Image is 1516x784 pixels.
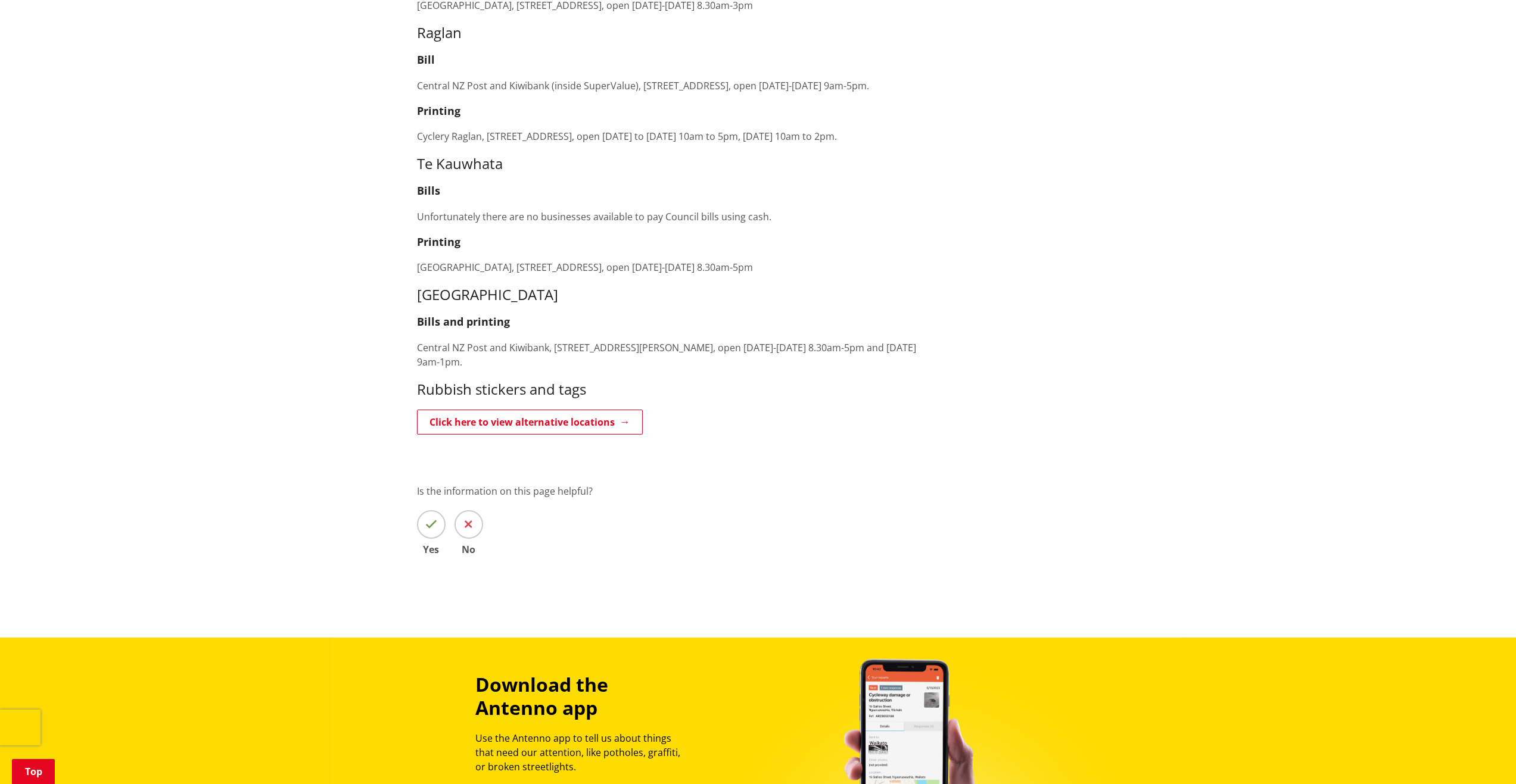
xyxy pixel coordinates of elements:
p: Central NZ Post and Kiwibank, [STREET_ADDRESS][PERSON_NAME], open [DATE]-[DATE] 8.30am-5pm and [D... [417,341,924,369]
iframe: Messenger Launcher [1461,734,1504,777]
p: [GEOGRAPHIC_DATA], [STREET_ADDRESS], open [DATE]-[DATE] 8.30am-5pm [417,260,924,274]
a: Click here to view alternative locations [417,410,643,435]
p: Is the information on this page helpful? [417,484,1100,498]
span: Yes [417,545,446,554]
strong: Printing [417,235,460,249]
p: Cyclery Raglan, [STREET_ADDRESS], open [DATE] to [DATE] 10am to 5pm, [DATE] 10am to 2pm. [417,129,924,143]
strong: Printing [417,104,460,118]
p: Unfortunately there are no businesses available to pay Council bills using cash. [417,210,924,224]
strong: Bills and printing [417,314,510,329]
strong: Bills [417,183,440,198]
p: Use the Antenno app to tell us about things that need our attention, like potholes, graffiti, or ... [475,731,691,774]
h3: [GEOGRAPHIC_DATA] [417,286,924,304]
h3: Rubbish stickers and tags [417,381,924,398]
h3: Te Kauwhata [417,155,924,173]
p: Central NZ Post and Kiwibank (inside SuperValue), [STREET_ADDRESS], open [DATE]-[DATE] 9am-5pm. [417,79,924,93]
a: Top [12,759,55,784]
h3: Download the Antenno app [475,673,691,719]
span: No [455,545,483,554]
h3: Raglan [417,24,924,42]
strong: Bill [417,52,435,67]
